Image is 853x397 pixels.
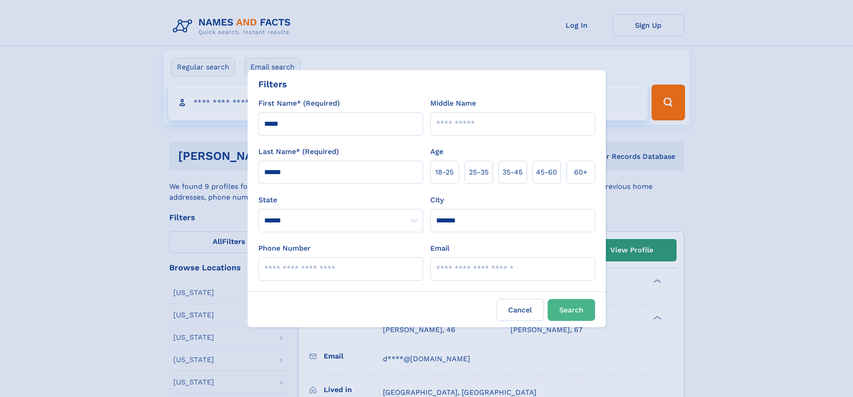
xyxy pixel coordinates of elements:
[430,243,450,254] label: Email
[258,98,340,109] label: First Name* (Required)
[258,77,287,91] div: Filters
[258,146,339,157] label: Last Name* (Required)
[548,299,595,321] button: Search
[469,167,489,178] span: 25‑35
[435,167,454,178] span: 18‑25
[502,167,523,178] span: 35‑45
[430,146,443,157] label: Age
[497,299,544,321] label: Cancel
[258,243,311,254] label: Phone Number
[258,195,423,205] label: State
[430,195,444,205] label: City
[430,98,476,109] label: Middle Name
[574,167,587,178] span: 60+
[536,167,557,178] span: 45‑60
